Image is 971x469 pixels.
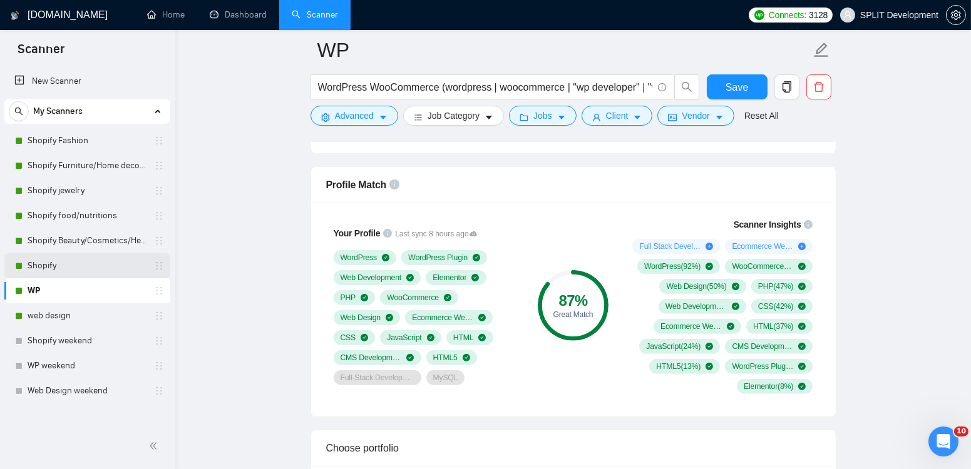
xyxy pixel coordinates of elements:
span: check-circle [478,314,486,321]
span: caret-down [379,113,388,122]
span: info-circle [389,179,399,189]
span: Scanner Insights [733,220,801,229]
span: setting [321,113,330,122]
span: 3128 [809,8,828,22]
li: New Scanner [4,69,170,94]
span: Connects: [769,8,806,22]
span: search [9,107,28,116]
a: Shopify jewelry [28,178,146,203]
a: searchScanner [292,9,338,20]
span: check-circle [798,283,806,290]
span: check-circle [727,323,734,330]
button: search [9,101,29,121]
span: 10 [954,426,968,436]
span: info-circle [658,83,666,91]
span: CMS Development ( 16 %) [732,341,793,351]
span: check-circle [386,314,393,321]
span: holder [154,211,164,221]
a: Shopify food/nutritions [28,203,146,228]
span: check-circle [444,294,451,301]
span: PHP ( 47 %) [758,281,793,291]
span: Job Category [428,109,480,123]
span: Web Design ( 50 %) [666,281,726,291]
span: HTML ( 37 %) [753,321,793,331]
input: Scanner name... [317,34,811,66]
span: Ecommerce Website ( 8 %) [732,241,793,251]
span: folder [520,113,528,122]
span: WooCommerce [387,293,439,303]
div: 87 % [538,293,609,308]
a: Shopify Furniture/Home decore [28,153,146,178]
span: WordPress ( 92 %) [644,261,701,271]
span: Last sync 8 hours ago [395,228,477,240]
span: Client [606,109,629,123]
button: folderJobscaret-down [509,106,577,126]
a: Reset All [744,109,779,123]
span: check-circle [798,303,806,310]
button: setting [946,5,966,25]
span: holder [154,261,164,271]
span: HTML5 [433,353,458,363]
span: Elementor [433,273,466,283]
a: WP [28,278,146,303]
span: search [675,81,699,93]
span: My Scanners [33,99,83,124]
span: Web Development ( 47 %) [665,301,727,311]
span: check-circle [706,363,713,370]
a: Shopify Fashion [28,128,146,153]
span: CSS ( 42 %) [758,301,793,311]
span: holder [154,236,164,246]
img: upwork-logo.png [754,10,764,20]
span: WordPress [341,253,378,263]
a: Shopify weekend [28,328,146,353]
span: check-circle [798,383,806,390]
span: check-circle [361,294,368,301]
span: WooCommerce ( 74 %) [732,261,793,271]
span: info-circle [383,229,392,238]
span: WordPress Plugin ( 13 %) [732,361,793,371]
span: plus-circle [706,243,713,250]
button: copy [774,74,799,99]
span: Scanner [8,40,74,66]
span: check-circle [406,274,414,281]
span: WordPress Plugin [408,253,468,263]
span: Elementor ( 8 %) [744,381,793,391]
span: HTML [453,333,474,343]
span: Web Design [341,313,381,323]
span: Your Profile [334,228,381,238]
span: HTML5 ( 13 %) [656,361,701,371]
span: idcard [668,113,677,122]
span: check-circle [798,323,806,330]
button: settingAdvancedcaret-down [311,106,398,126]
span: Ecommerce Website Development [412,313,473,323]
a: dashboardDashboard [210,9,267,20]
span: edit [813,42,830,58]
span: holder [154,136,164,146]
button: delete [806,74,831,99]
div: Great Match [538,311,609,318]
span: check-circle [732,303,739,310]
a: Web Design weekend [28,378,146,403]
span: holder [154,336,164,346]
span: holder [154,286,164,296]
a: web design [28,303,146,328]
span: JavaScript [387,333,421,343]
span: Jobs [533,109,552,123]
span: Full-Stack Development [341,373,414,383]
a: homeHome [147,9,185,20]
span: caret-down [633,113,642,122]
span: holder [154,386,164,396]
iframe: Intercom live chat [928,426,958,456]
input: Search Freelance Jobs... [318,79,652,95]
span: Vendor [682,109,709,123]
span: bars [414,113,423,122]
span: check-circle [463,354,470,361]
span: MySQL [433,373,458,383]
span: double-left [149,440,162,452]
span: check-circle [473,254,480,261]
span: Ecommerce Website Development ( 42 %) [660,321,722,331]
span: CSS [341,333,356,343]
span: check-circle [706,343,713,350]
span: JavaScript ( 24 %) [646,341,701,351]
div: Choose portfolio [326,430,821,466]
